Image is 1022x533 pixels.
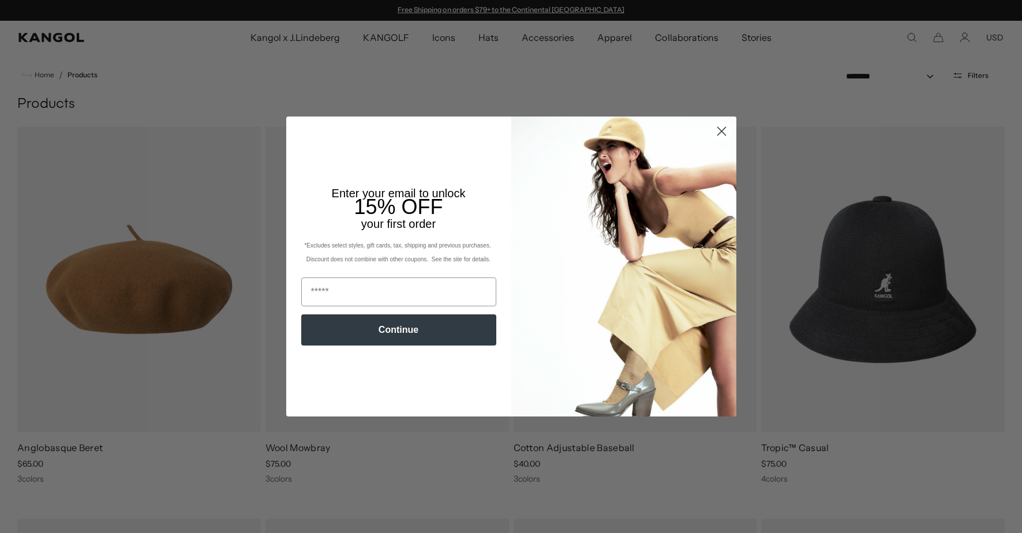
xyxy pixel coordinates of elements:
[354,195,443,219] span: 15% OFF
[301,277,496,306] input: Email
[332,187,466,200] span: Enter your email to unlock
[361,217,436,230] span: your first order
[511,117,736,416] img: 93be19ad-e773-4382-80b9-c9d740c9197f.jpeg
[301,314,496,346] button: Continue
[304,242,492,262] span: *Excludes select styles, gift cards, tax, shipping and previous purchases. Discount does not comb...
[712,121,732,141] button: Close dialog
